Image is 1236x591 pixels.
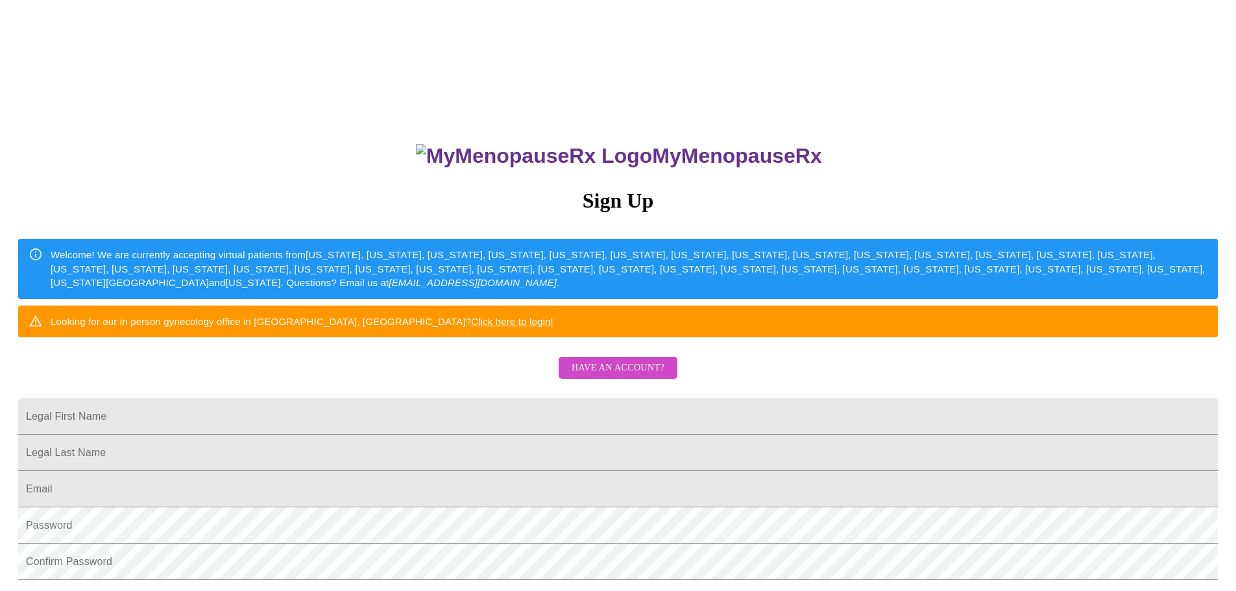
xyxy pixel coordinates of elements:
h3: MyMenopauseRx [20,144,1218,168]
a: Have an account? [555,371,681,382]
div: Welcome! We are currently accepting virtual patients from [US_STATE], [US_STATE], [US_STATE], [US... [51,243,1207,295]
img: MyMenopauseRx Logo [416,144,652,168]
em: [EMAIL_ADDRESS][DOMAIN_NAME] [389,277,557,288]
div: Looking for our in person gynecology office in [GEOGRAPHIC_DATA], [GEOGRAPHIC_DATA]? [51,309,553,333]
span: Have an account? [572,360,664,376]
h3: Sign Up [18,189,1218,213]
button: Have an account? [559,357,677,380]
a: Click here to login! [471,316,553,327]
